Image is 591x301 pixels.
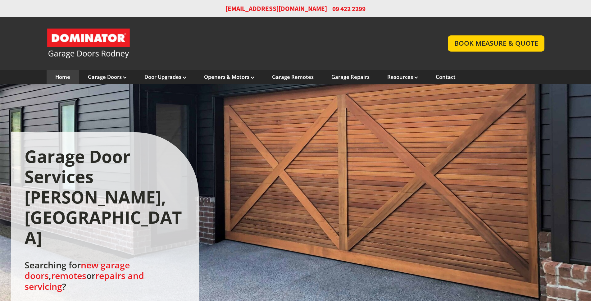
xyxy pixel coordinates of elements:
[55,74,70,80] a: Home
[272,74,314,80] a: Garage Remotes
[25,270,144,292] a: repairs and servicing
[88,74,127,80] a: Garage Doors
[204,74,254,80] a: Openers & Motors
[331,74,370,80] a: Garage Repairs
[436,74,456,80] a: Contact
[25,259,130,281] a: new garage doors
[332,4,366,13] span: 09 422 2299
[144,74,186,80] a: Door Upgrades
[51,270,86,281] a: remotes
[448,35,544,51] a: BOOK MEASURE & QUOTE
[387,74,418,80] a: Resources
[25,146,185,248] h1: Garage Door Services [PERSON_NAME], [GEOGRAPHIC_DATA]
[225,4,327,13] a: [EMAIL_ADDRESS][DOMAIN_NAME]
